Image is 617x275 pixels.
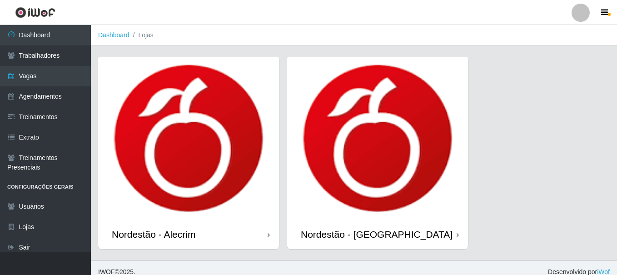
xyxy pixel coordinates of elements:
[287,57,468,220] img: cardImg
[287,57,468,249] a: Nordestão - [GEOGRAPHIC_DATA]
[98,57,279,249] a: Nordestão - Alecrim
[98,57,279,220] img: cardImg
[129,30,154,40] li: Lojas
[112,229,195,240] div: Nordestão - Alecrim
[15,7,55,18] img: CoreUI Logo
[91,25,617,46] nav: breadcrumb
[98,31,129,39] a: Dashboard
[301,229,453,240] div: Nordestão - [GEOGRAPHIC_DATA]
